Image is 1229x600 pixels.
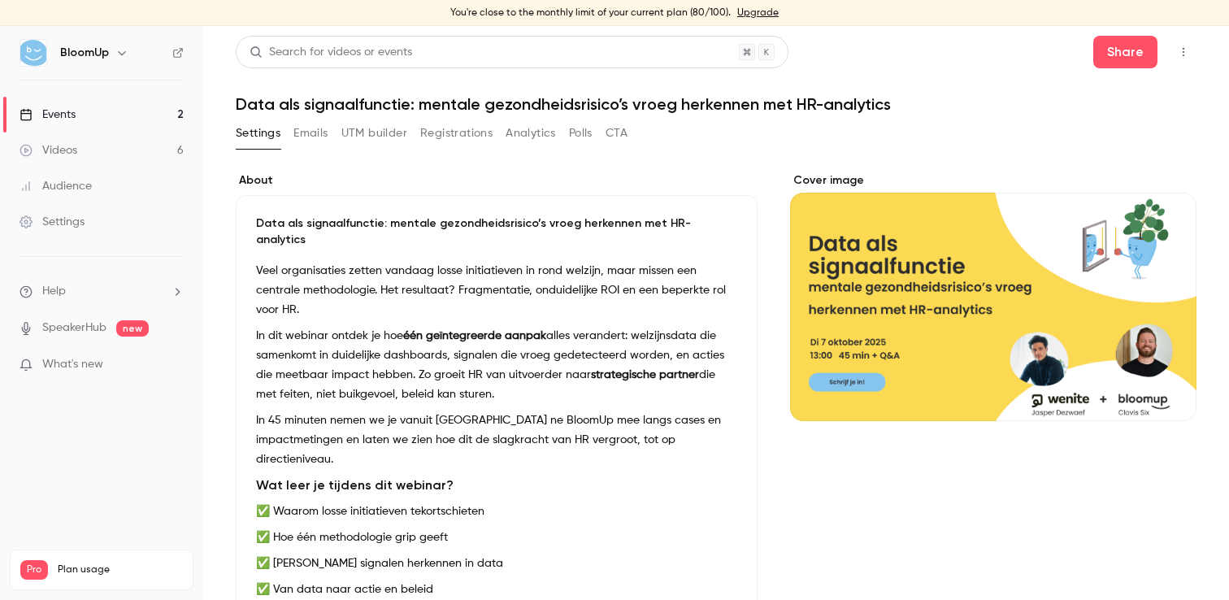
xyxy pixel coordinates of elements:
img: BloomUp [20,40,46,66]
button: UTM builder [341,120,407,146]
a: Upgrade [737,7,779,20]
span: Help [42,283,66,300]
div: Videos [20,142,77,159]
p: ✅ [PERSON_NAME] signalen herkennen in data [256,554,737,573]
p: Data als signaalfunctie: mentale gezondheidsrisico’s vroeg herkennen met HR-analytics [256,215,737,248]
p: Veel organisaties zetten vandaag losse initiatieven in rond welzijn, maar missen een centrale met... [256,261,737,320]
button: Analytics [506,120,556,146]
button: Polls [569,120,593,146]
p: ✅ Hoe één methodologie grip geeft [256,528,737,547]
a: SpeakerHub [42,320,106,337]
div: Settings [20,214,85,230]
label: About [236,172,758,189]
label: Cover image [790,172,1196,189]
span: Plan usage [58,563,183,576]
strong: één geïntegreerde aanpak [403,330,546,341]
button: CTA [606,120,628,146]
h3: Wat leer je tijdens dit webinar? [256,476,737,495]
span: Pro [20,560,48,580]
div: Events [20,107,76,123]
div: Search for videos or events [250,44,412,61]
span: What's new [42,356,103,373]
button: Share [1093,36,1157,68]
p: ✅ Van data naar actie en beleid [256,580,737,599]
div: Audience [20,178,92,194]
h6: BloomUp [60,45,109,61]
li: help-dropdown-opener [20,283,184,300]
button: Settings [236,120,280,146]
iframe: Noticeable Trigger [164,358,184,372]
p: In dit webinar ontdek je hoe alles verandert: welzijnsdata die samenkomt in duidelijke dashboards... [256,326,737,404]
strong: strategische partner [591,369,699,380]
button: Registrations [420,120,493,146]
button: Emails [293,120,328,146]
p: ✅ Waarom losse initiatieven tekortschieten [256,502,737,521]
h1: Data als signaalfunctie: mentale gezondheidsrisico’s vroeg herkennen met HR-analytics [236,94,1196,114]
section: Cover image [790,172,1196,421]
p: In 45 minuten nemen we je vanuit [GEOGRAPHIC_DATA] ne BloomUp mee langs cases en impactmetingen e... [256,411,737,469]
span: new [116,320,149,337]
